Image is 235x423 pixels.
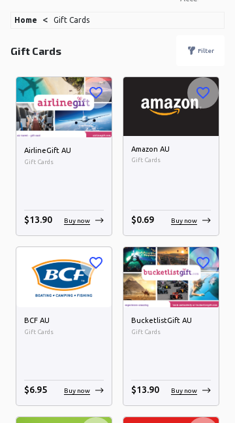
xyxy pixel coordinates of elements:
span: Gift Cards [131,327,211,337]
a: Home [14,16,37,24]
h6: BCF AU [24,315,104,327]
p: Buy now [171,216,197,226]
img: BCF AU image [16,247,112,307]
span: Gift Cards [131,155,211,165]
span: $ 0.69 [131,214,154,225]
img: Amazon AU image [123,77,219,136]
span: Gift Cards [24,327,104,337]
p: Gift Cards [10,43,61,59]
p: Buy now [171,386,197,396]
p: Buy now [64,216,90,226]
span: $ 13.90 [131,384,159,395]
div: < [10,12,225,29]
a: Gift Cards [54,16,89,24]
span: $ 13.90 [24,214,52,225]
p: Buy now [64,386,90,396]
img: AirlineGift AU image [16,77,112,137]
h6: BucketlistGift AU [131,315,211,327]
h6: AirlineGift AU [24,145,104,157]
p: Filter [198,46,214,56]
span: $ 6.95 [24,384,47,395]
span: Gift Cards [24,157,104,167]
h6: Amazon AU [131,144,211,156]
img: BucketlistGift AU image [123,247,219,307]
